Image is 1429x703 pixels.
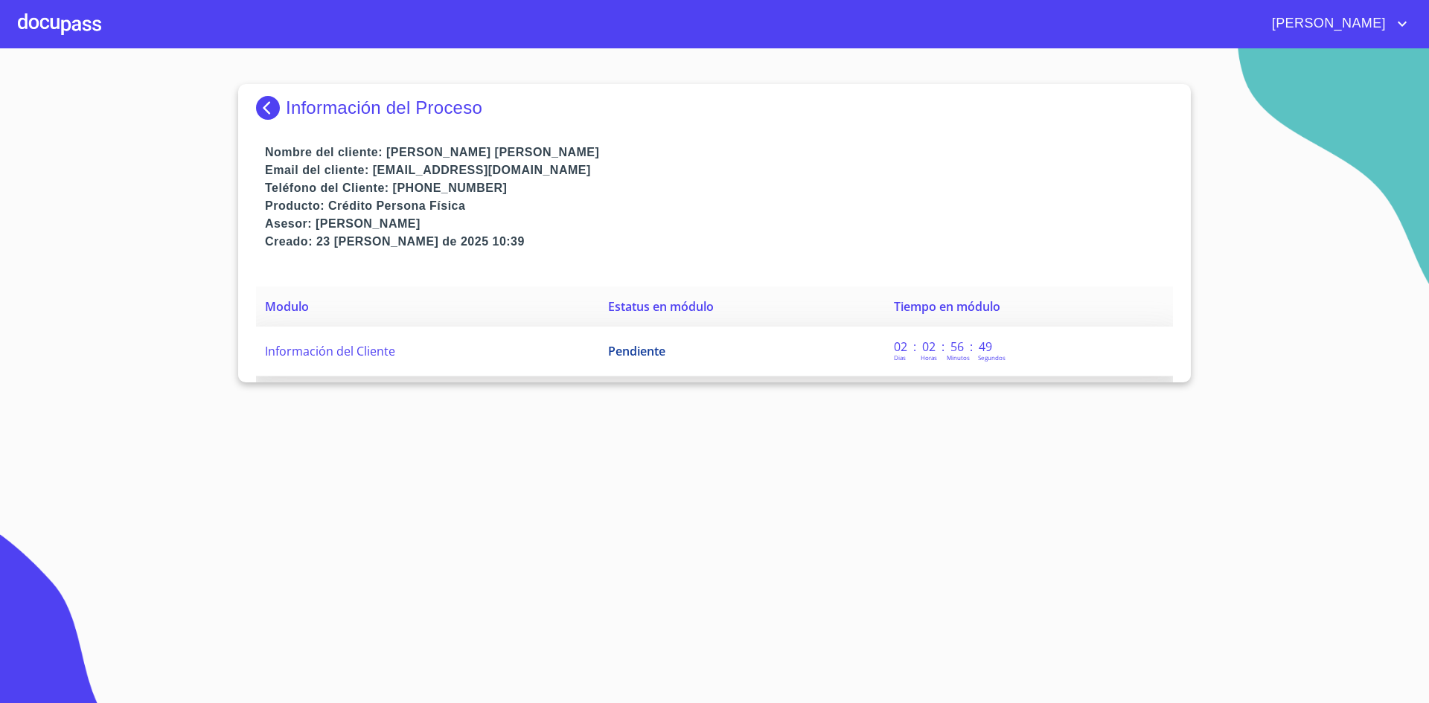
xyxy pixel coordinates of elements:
p: 02 : 02 : 56 : 49 [894,338,994,355]
img: Docupass spot blue [256,96,286,120]
button: account of current user [1261,12,1411,36]
span: Tiempo en módulo [894,298,1000,315]
p: Horas [921,353,937,362]
p: Segundos [978,353,1006,362]
div: Información del Proceso [256,96,1173,120]
span: Información del Cliente [265,343,395,359]
p: Producto: Crédito Persona Física [265,197,1173,215]
p: Asesor: [PERSON_NAME] [265,215,1173,233]
span: Pendiente [608,343,665,359]
p: Teléfono del Cliente: [PHONE_NUMBER] [265,179,1173,197]
span: Modulo [265,298,309,315]
span: Estatus en módulo [608,298,714,315]
p: Información del Proceso [286,97,482,118]
span: [PERSON_NAME] [1261,12,1393,36]
p: Minutos [947,353,970,362]
p: Email del cliente: [EMAIL_ADDRESS][DOMAIN_NAME] [265,161,1173,179]
p: Dias [894,353,906,362]
p: Creado: 23 [PERSON_NAME] de 2025 10:39 [265,233,1173,251]
p: Nombre del cliente: [PERSON_NAME] [PERSON_NAME] [265,144,1173,161]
